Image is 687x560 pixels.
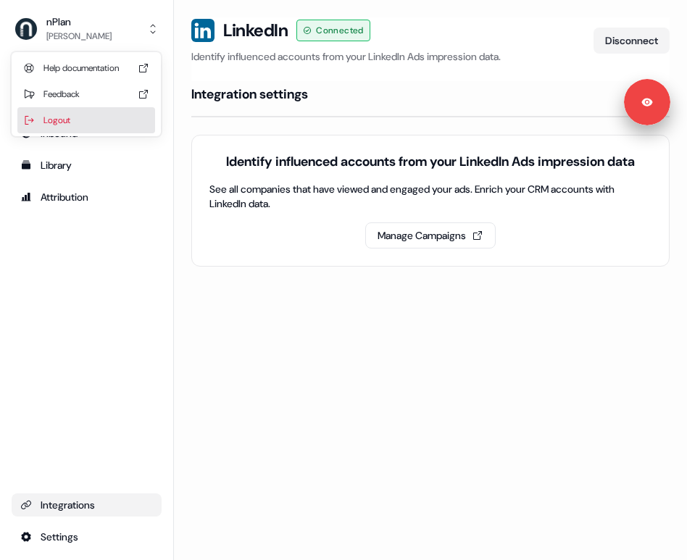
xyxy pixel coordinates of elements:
[17,81,155,107] div: Feedback
[46,29,112,43] div: [PERSON_NAME]
[17,107,155,133] div: Logout
[12,12,162,46] button: nPlan[PERSON_NAME]
[46,14,112,29] div: nPlan
[12,52,161,136] div: nPlan[PERSON_NAME]
[17,55,155,81] div: Help documentation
